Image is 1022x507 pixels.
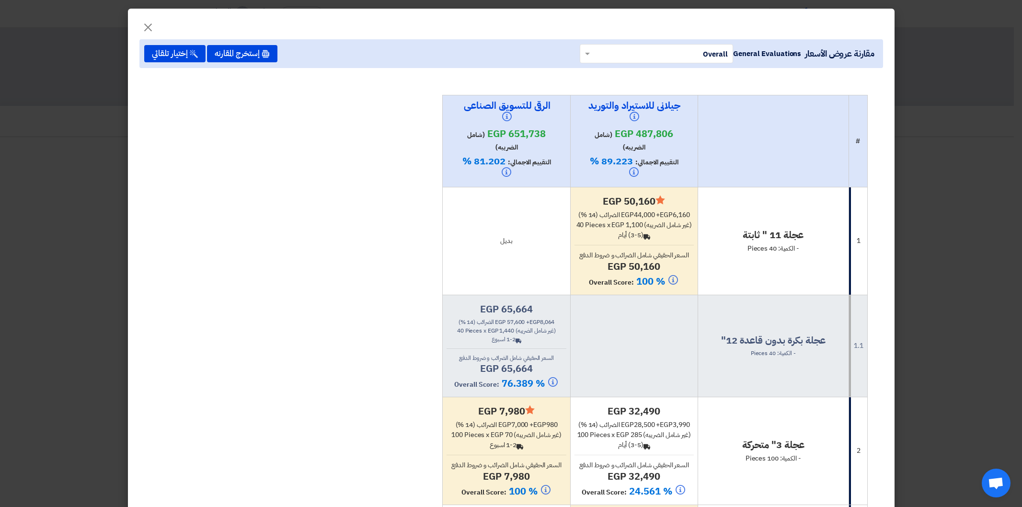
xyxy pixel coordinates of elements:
span: مقارنة عروض الأسعار [805,47,874,60]
span: - الكمية: 40 Pieces [751,349,796,357]
span: egp 70 [491,430,512,440]
span: 89.223 % [590,154,633,168]
span: Overall Score: [454,380,499,390]
span: السعر الحقيقي شامل الضرائب و ضروط الدفع [579,250,689,260]
button: إختيار تلقائي [144,45,206,62]
span: (غير شامل الضريبه) [643,430,690,440]
h4: عجلة بكرة بدون قاعدة 12" [702,334,845,346]
span: egp [498,420,511,430]
span: السعر الحقيقي شامل الضرائب و ضروط الدفع [579,460,689,470]
button: Close [135,15,161,35]
h4: egp 65,664 [447,303,566,315]
span: 24.561 % [629,484,672,498]
span: General Evaluations [733,48,801,59]
div: 28,500 + 3,990 الضرائب (14 %) [574,420,694,430]
h4: الرقى للتسويق الصناعى [459,99,554,125]
div: Open chat [982,469,1011,497]
span: egp [529,318,540,326]
span: السعر الحقيقي شامل الضرائب و ضروط الدفع [451,460,561,470]
h4: جيلانى للاستيراد والتوريد [586,99,682,125]
h4: egp 65,664 [447,362,566,375]
div: 44,000 + 6,160 الضرائب (14 %) [574,210,694,220]
span: التقييم الاجمالي: [635,157,678,167]
span: Pieces x [590,430,615,440]
span: 40 [576,220,584,230]
span: egp [621,210,634,220]
span: (شامل الضريبه) [595,130,645,152]
span: السعر الحقيقي شامل الضرائب و ضروط الدفع [459,354,553,362]
span: التقييم الاجمالي: [508,157,551,167]
td: 1 [849,187,867,295]
span: - الكمية: 100 Pieces [746,453,801,463]
span: (غير شامل الضريبه) [644,220,691,230]
span: egp 487,806 [615,127,673,141]
h4: عجلة 3" متحركة [702,438,845,451]
span: 100 % [509,484,538,498]
span: egp [533,420,546,430]
h4: egp 32,490 [574,470,694,483]
th: # [849,95,867,187]
span: (غير شامل الضريبه) [516,326,556,335]
td: 1.1 [849,295,867,397]
h4: egp 7,980 [447,405,566,417]
h4: egp 50,160 [574,195,694,207]
div: 57,600 + 8,064 الضرائب (14 %) [447,318,566,326]
span: egp 285 [616,430,642,440]
h4: عجلة 11 " ثابتة [702,229,845,241]
span: × [142,12,154,41]
span: (غير شامل الضريبه) [514,430,561,440]
span: 40 [457,326,464,335]
div: (3-5) أيام [574,440,694,450]
span: egp 1,440 [488,326,514,335]
span: 100 [577,430,589,440]
div: 7,000 + 980 الضرائب (14 %) [447,420,566,430]
button: إستخرج المقارنه [207,45,277,62]
span: Overall Score: [461,487,506,497]
h4: egp 50,160 [574,260,694,273]
div: 1-2 اسبوع [447,335,566,344]
div: 1-2 اسبوع [447,440,566,450]
span: 100 [451,430,463,440]
h4: egp 32,490 [574,405,694,417]
span: egp [621,420,634,430]
td: 2 [849,397,867,505]
span: 81.202 % [462,154,505,168]
div: (3-5) أيام [574,230,694,240]
h4: egp 7,980 [447,470,566,483]
span: 76.389 % [502,376,559,391]
span: (شامل الضريبه) [467,130,518,152]
div: بديل [447,236,566,246]
span: egp [660,210,673,220]
span: Overall Score: [589,277,634,288]
span: - الكمية: 40 Pieces [747,243,799,253]
span: Pieces x [465,326,486,335]
span: egp 651,738 [487,127,546,141]
span: egp [495,318,505,326]
span: Pieces x [585,220,610,230]
span: Overall Score: [582,487,627,497]
span: Pieces x [464,430,489,440]
span: egp [660,420,673,430]
span: 100 % [636,274,665,288]
span: egp 1,100 [611,220,643,230]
